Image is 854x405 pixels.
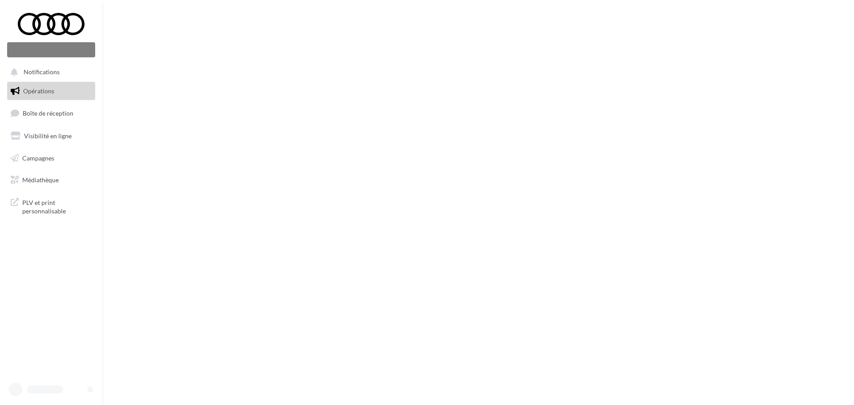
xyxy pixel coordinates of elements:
span: Médiathèque [22,176,59,184]
span: Boîte de réception [23,109,73,117]
span: PLV et print personnalisable [22,196,92,216]
div: Nouvelle campagne [7,42,95,57]
span: Visibilité en ligne [24,132,72,140]
a: Campagnes [5,149,97,168]
span: Opérations [23,87,54,95]
span: Notifications [24,68,60,76]
span: Campagnes [22,154,54,161]
a: PLV et print personnalisable [5,193,97,219]
a: Opérations [5,82,97,100]
a: Visibilité en ligne [5,127,97,145]
a: Boîte de réception [5,104,97,123]
a: Médiathèque [5,171,97,189]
